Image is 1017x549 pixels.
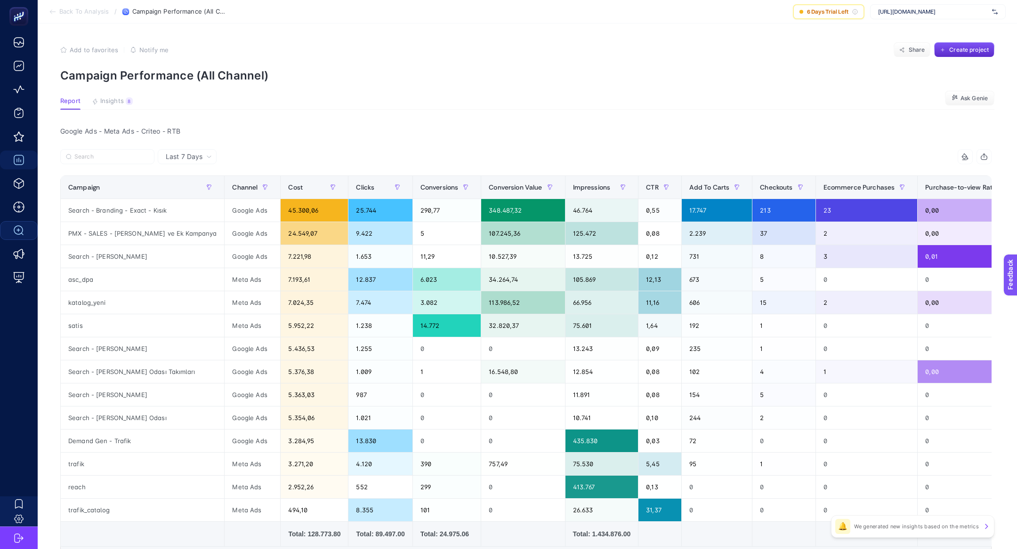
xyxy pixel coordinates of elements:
div: 154 [682,383,752,406]
div: asc_dpa [61,268,224,291]
div: 7.024,35 [281,291,348,314]
div: 1 [752,314,815,337]
div: Google Ads [225,406,280,429]
div: 413.767 [565,476,638,498]
div: Meta Ads [225,476,280,498]
div: 0 [816,406,918,429]
div: Google Ads [225,383,280,406]
div: 11.891 [565,383,638,406]
span: What kind of feedback do you have? [29,109,141,117]
div: reach [61,476,224,498]
div: 66.956 [565,291,638,314]
div: 0 [816,337,918,360]
div: 13.243 [565,337,638,360]
div: 192 [682,314,752,337]
button: Create project [934,42,994,57]
div: 25.744 [348,199,412,222]
div: 757,49 [481,453,565,475]
div: Meta Ads [225,268,280,291]
div: 3.284,95 [281,430,348,452]
div: 16.548,80 [481,360,565,383]
div: 5.376,38 [281,360,348,383]
div: 3.082 [413,291,481,314]
div: 2 [816,222,918,245]
div: 673 [682,268,752,291]
div: 0 [413,383,481,406]
div: 12,13 [638,268,681,291]
span: Notify me [139,46,169,54]
div: 0 [481,337,565,360]
div: 8 [126,97,133,105]
div: Search - [PERSON_NAME] [61,383,224,406]
div: 2.952,26 [281,476,348,498]
span: Ask Genie [960,95,988,102]
span: Checkouts [760,183,792,191]
div: 45.300,06 [281,199,348,222]
div: 0 [816,314,918,337]
div: 3.271,20 [281,453,348,475]
div: 552 [348,476,412,498]
button: Add to favorites [60,46,118,54]
div: 0 [481,476,565,498]
div: 12.854 [565,360,638,383]
span: Purchase-to-view Rate [925,183,996,191]
div: Meta Ads [225,314,280,337]
input: Search [74,153,149,160]
div: Google Ads [225,199,280,222]
div: 0 [413,337,481,360]
div: 95 [682,453,752,475]
div: 113.986,52 [481,291,565,314]
div: PMX - SALES - [PERSON_NAME] ve Ek Kampanya [61,222,224,245]
div: 5.363,03 [281,383,348,406]
div: 5 [413,222,481,245]
div: 2.239 [682,222,752,245]
div: 0 [481,430,565,452]
span: Clicks [356,183,374,191]
div: 5.354,06 [281,406,348,429]
span: Share [909,46,925,54]
div: 390 [413,453,481,475]
div: Search - [PERSON_NAME] [61,337,224,360]
div: 17.747 [682,199,752,222]
div: 0,08 [638,383,681,406]
div: Google Ads [225,337,280,360]
div: 0,03 [638,430,681,452]
div: 987 [348,383,412,406]
div: Meta Ads [225,499,280,521]
div: 5,45 [638,453,681,475]
div: 9.422 [348,222,412,245]
button: Notify me [130,46,169,54]
div: 0 [816,268,918,291]
div: 1 [752,453,815,475]
div: 11,29 [413,245,481,268]
div: 0 [481,383,565,406]
div: 0,09 [638,337,681,360]
div: 0 [816,430,918,452]
div: 26.633 [565,499,638,521]
div: Meta Ads [225,291,280,314]
span: I like something [41,134,97,143]
span: Cost [288,183,303,191]
div: 0 [752,476,815,498]
div: 3 [816,245,918,268]
div: 0,12 [638,245,681,268]
div: 1 [816,360,918,383]
div: 5.436,53 [281,337,348,360]
img: svg%3e [992,7,998,16]
span: 6 Days Trial Left [807,8,848,16]
div: 102 [682,360,752,383]
div: 1.238 [348,314,412,337]
span: Ecommerce Purchases [823,183,895,191]
div: 0,10 [638,406,681,429]
div: Search - Branding - Exact - Kısık [61,199,224,222]
div: Total: 89.497.00 [356,529,404,539]
div: Google Ads [225,245,280,268]
div: 0 [481,406,565,429]
div: 2 [752,406,815,429]
span: Channel [232,183,258,191]
div: 0 [752,430,815,452]
div: 0 [413,406,481,429]
div: 15 [752,291,815,314]
div: 8 [752,245,815,268]
span: Insights [100,97,124,105]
